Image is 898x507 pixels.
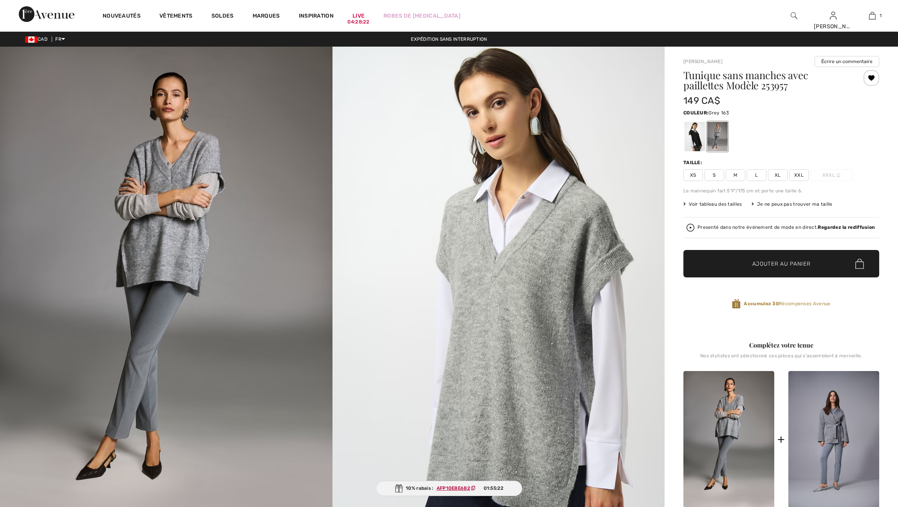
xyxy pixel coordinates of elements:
span: 1 [880,12,882,19]
span: Voir tableau des tailles [683,201,742,208]
img: Regardez la rediffusion [687,224,694,232]
a: Soldes [211,13,234,21]
span: M [726,169,745,181]
img: Mes infos [830,11,837,20]
span: Récompenses Avenue [744,300,830,307]
img: Récompenses Avenue [732,299,741,309]
span: FR [55,36,65,42]
span: L [747,169,766,181]
span: Ajouter au panier [752,260,811,268]
img: Gift.svg [395,484,403,493]
a: [PERSON_NAME] [683,59,723,64]
img: Canadian Dollar [25,36,38,43]
a: 1 [853,11,891,20]
div: Nos stylistes ont sélectionné ces pièces qui s'assemblent à merveille. [683,353,879,365]
img: recherche [791,11,797,20]
a: Live04:28:22 [352,12,365,20]
img: 1ère Avenue [19,6,74,22]
span: S [705,169,724,181]
div: Presenté dans notre événement de mode en direct. [697,225,875,230]
button: Écrire un commentaire [815,56,879,67]
span: Inspiration [299,13,334,21]
h1: Tunique sans manches avec paillettes Modèle 253957 [683,70,847,91]
a: Nouveautés [103,13,141,21]
a: Robes de [MEDICAL_DATA] [383,12,461,20]
span: 149 CA$ [683,95,720,106]
div: Le mannequin fait 5'9"/175 cm et porte une taille 6. [683,187,879,194]
a: Vêtements [159,13,193,21]
a: Se connecter [830,12,837,19]
button: Ajouter au panier [683,250,879,277]
div: Je ne peux pas trouver ma taille [752,201,833,208]
span: XXXL [810,169,853,181]
div: + [777,431,785,448]
span: XS [683,169,703,181]
span: 01:55:22 [484,485,503,492]
div: Grey 163 [707,122,728,151]
span: Grey 163 [708,110,728,116]
div: [PERSON_NAME] [814,22,852,31]
ins: AFP10E8E682 [437,485,470,491]
span: XXL [789,169,809,181]
div: Complétez votre tenue [683,340,879,350]
img: Bag.svg [855,259,864,269]
span: CAD [25,36,51,42]
a: Marques [253,13,280,21]
div: 10% rabais : [376,481,522,496]
strong: Regardez la rediffusion [818,225,875,230]
img: Mon panier [869,11,876,20]
span: Couleur: [683,110,708,116]
div: 04:28:22 [347,18,369,26]
div: Taille: [683,159,704,166]
span: XL [768,169,788,181]
div: Noir [685,122,705,151]
img: ring-m.svg [837,173,840,177]
strong: Accumulez 30 [744,301,779,306]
